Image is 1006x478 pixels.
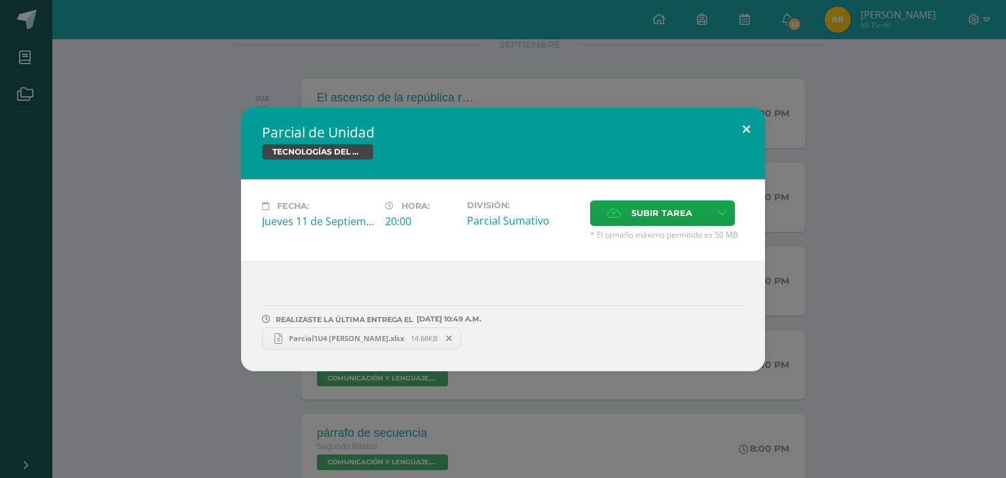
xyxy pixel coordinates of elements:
label: División: [467,200,580,210]
span: * El tamaño máximo permitido es 50 MB [590,229,744,240]
span: Parcial1U4 [PERSON_NAME].xlsx [282,333,411,343]
span: 14.68KB [411,333,438,343]
span: Remover entrega [438,331,460,346]
div: 20:00 [385,214,456,229]
div: Parcial Sumativo [467,213,580,228]
button: Close (Esc) [728,107,765,152]
span: Hora: [401,201,430,211]
span: [DATE] 10:49 A.M. [413,319,481,320]
span: Subir tarea [631,201,692,225]
span: REALIZASTE LA ÚLTIMA ENTREGA EL [276,315,413,324]
div: Jueves 11 de Septiembre [262,214,375,229]
a: Parcial1U4 [PERSON_NAME].xlsx 14.68KB [262,327,461,350]
span: Fecha: [277,201,309,211]
span: TECNOLOGÍAS DEL APRENDIZAJE Y LA COMUNICACIÓN [262,144,373,160]
h2: Parcial de Unidad [262,123,744,141]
